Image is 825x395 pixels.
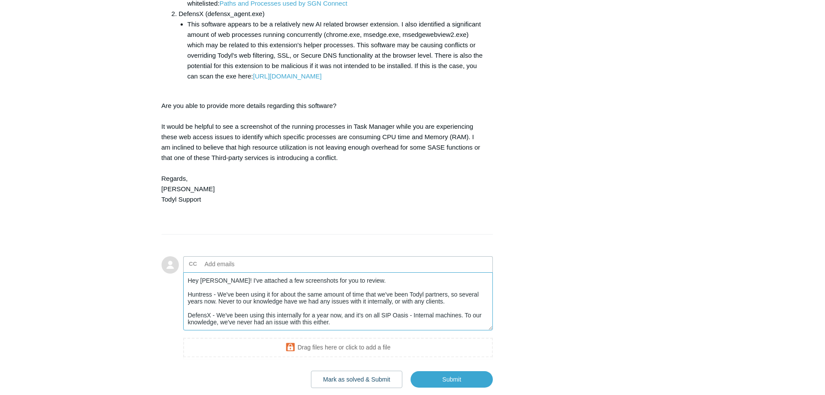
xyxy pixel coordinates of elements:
textarea: Add your reply [183,272,493,331]
label: CC [189,258,197,271]
a: [URL][DOMAIN_NAME] [253,72,321,80]
li: This software appears to be a relatively new AI related browser extension. I also identified a si... [188,19,485,82]
input: Submit [411,371,493,388]
li: DefensX (defensx_agent.exe) [179,9,485,82]
button: Mark as solved & Submit [311,371,402,388]
input: Add emails [201,258,294,271]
